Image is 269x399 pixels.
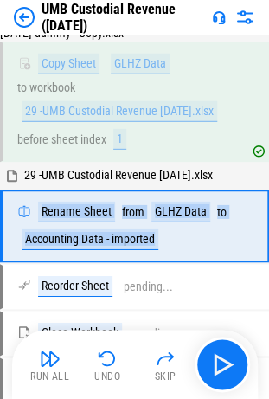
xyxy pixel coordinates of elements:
div: pending... [124,280,173,293]
div: UMB Custodial Revenue ([DATE]) [42,1,205,34]
img: Back [14,7,35,28]
div: Rename Sheet [38,202,115,222]
div: GLHZ Data [151,202,210,222]
div: 29 -UMB Custodial Revenue [DATE].xlsx [22,101,217,122]
div: 1 [113,129,126,150]
div: pending... [133,327,183,340]
div: Copy Sheet [38,54,99,74]
div: before sheet index [17,133,106,146]
img: Settings menu [234,7,255,28]
div: Accounting Data - imported [22,229,158,250]
img: Skip [155,348,176,369]
button: Skip [138,344,193,385]
div: GLHZ Data [111,54,170,74]
div: to workbook [17,81,75,94]
div: to [217,206,227,219]
button: Undo [80,344,135,385]
img: Run All [40,348,61,369]
div: Run All [30,371,69,382]
div: Close Workbook [38,323,122,344]
span: 29 -UMB Custodial Revenue [DATE].xlsx [24,168,213,182]
div: Reorder Sheet [38,276,112,297]
button: Run All [22,344,78,385]
img: Main button [208,351,236,378]
div: Undo [94,371,120,382]
div: Skip [155,371,176,382]
img: Undo [97,348,118,369]
div: from [122,206,144,219]
img: Support [212,10,226,24]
